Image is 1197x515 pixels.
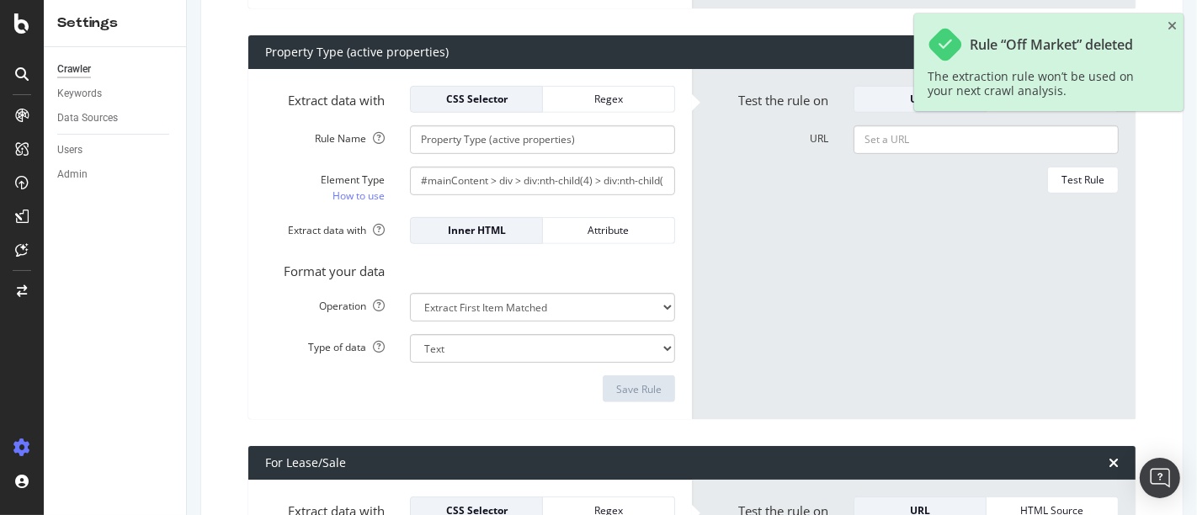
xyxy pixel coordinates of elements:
[970,37,1133,53] div: Rule “Off Market” deleted
[57,85,174,103] a: Keywords
[928,69,1153,98] div: The extraction rule won’t be used on your next crawl analysis.
[603,375,675,402] button: Save Rule
[57,109,174,127] a: Data Sources
[57,109,118,127] div: Data Sources
[410,217,543,244] button: Inner HTML
[57,166,174,183] a: Admin
[27,44,40,57] img: website_grey.svg
[265,454,346,471] div: For Lease/Sale
[854,86,987,113] button: URL
[57,166,88,183] div: Admin
[543,217,675,244] button: Attribute
[57,61,91,78] div: Crawler
[868,92,972,106] div: URL
[1047,167,1119,194] button: Test Rule
[44,44,185,57] div: Domain: [DOMAIN_NAME]
[265,173,385,187] div: Element Type
[410,125,675,154] input: Provide a name
[1061,173,1104,187] div: Test Rule
[253,334,397,354] label: Type of data
[332,187,385,204] a: How to use
[253,86,397,109] label: Extract data with
[64,99,151,110] div: Domain Overview
[543,86,675,113] button: Regex
[424,92,529,106] div: CSS Selector
[1140,458,1180,498] div: Open Intercom Messenger
[410,167,675,195] input: CSS Expression
[45,98,59,111] img: tab_domain_overview_orange.svg
[186,99,284,110] div: Keywords by Traffic
[696,125,841,146] label: URL
[47,27,82,40] div: v 4.0.25
[410,86,543,113] button: CSS Selector
[168,98,181,111] img: tab_keywords_by_traffic_grey.svg
[57,61,174,78] a: Crawler
[556,92,661,106] div: Regex
[696,86,841,109] label: Test the rule on
[57,13,173,33] div: Settings
[616,382,662,396] div: Save Rule
[1109,456,1119,470] div: times
[854,125,1119,154] input: Set a URL
[27,27,40,40] img: logo_orange.svg
[253,293,397,313] label: Operation
[253,257,397,280] label: Format your data
[1168,20,1177,32] div: close toast
[253,125,397,146] label: Rule Name
[424,223,529,237] div: Inner HTML
[57,141,82,159] div: Users
[57,141,174,159] a: Users
[265,44,449,61] div: Property Type (active properties)
[556,223,661,237] div: Attribute
[253,217,397,237] label: Extract data with
[57,85,102,103] div: Keywords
